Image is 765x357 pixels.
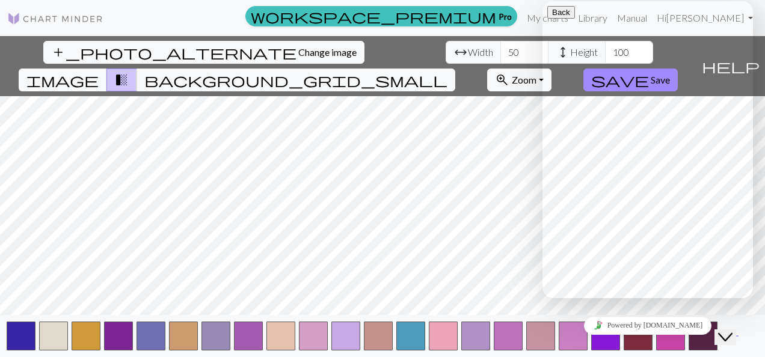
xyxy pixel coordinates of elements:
[51,44,296,61] span: add_photo_alternate
[542,1,753,298] iframe: chat widget
[298,46,357,58] span: Change image
[522,6,573,30] a: My charts
[512,74,536,85] span: Zoom
[114,72,129,88] span: transition_fade
[453,44,468,61] span: arrow_range
[542,312,753,339] iframe: chat widget
[495,72,509,88] span: zoom_in
[251,8,496,25] span: workspace_premium
[144,72,447,88] span: background_grid_small
[43,41,364,64] button: Change image
[26,72,99,88] span: image
[245,6,517,26] a: Pro
[468,45,493,59] span: Width
[714,309,753,345] iframe: chat widget
[487,69,551,91] button: Zoom
[7,11,103,26] img: Logo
